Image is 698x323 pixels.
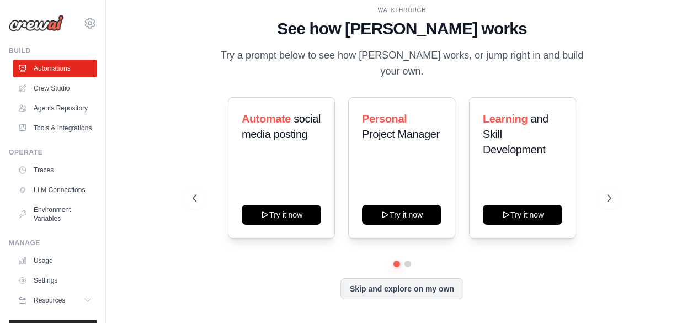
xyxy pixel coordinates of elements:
p: Try a prompt below to see how [PERSON_NAME] works, or jump right in and build your own. [217,47,588,80]
div: Build [9,46,97,55]
span: Project Manager [362,128,440,140]
h1: See how [PERSON_NAME] works [193,19,611,39]
button: Try it now [483,205,562,225]
span: Learning [483,113,528,125]
button: Skip and explore on my own [340,278,463,299]
a: Agents Repository [13,99,97,117]
a: LLM Connections [13,181,97,199]
div: Operate [9,148,97,157]
button: Resources [13,292,97,309]
iframe: Chat Widget [643,270,698,323]
img: Logo [9,15,64,31]
a: Crew Studio [13,80,97,97]
a: Environment Variables [13,201,97,227]
button: Try it now [362,205,441,225]
a: Automations [13,60,97,77]
div: WALKTHROUGH [193,6,611,14]
a: Usage [13,252,97,269]
span: Personal [362,113,407,125]
span: Resources [34,296,65,305]
span: and Skill Development [483,113,548,156]
a: Settings [13,272,97,289]
div: Manage [9,239,97,247]
button: Try it now [242,205,321,225]
a: Tools & Integrations [13,119,97,137]
a: Traces [13,161,97,179]
span: Automate [242,113,291,125]
span: social media posting [242,113,321,140]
